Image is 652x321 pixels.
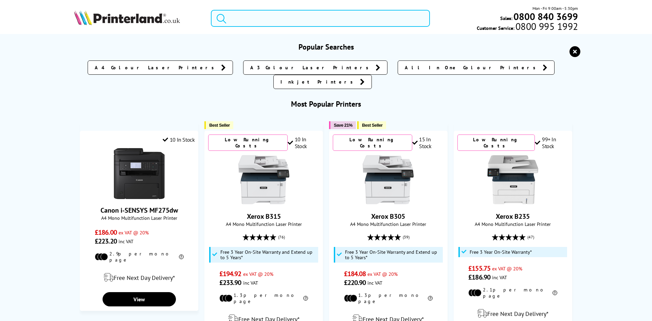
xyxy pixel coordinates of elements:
span: inc VAT [243,280,258,286]
div: 10 In Stock [288,136,319,149]
a: View [103,292,176,306]
span: Free 3 Year On-Site Warranty and Extend up to 5 Years* [345,249,441,260]
a: Inkjet Printers [273,75,372,89]
span: £186.90 [468,273,490,282]
span: ex VAT @ 20% [243,271,273,277]
button: Save 21% [329,121,356,129]
span: Customer Service: [477,23,578,31]
a: Xerox B315 [247,212,281,221]
span: £186.00 [95,228,117,237]
div: Low Running Costs [333,135,412,151]
span: inc VAT [119,238,133,245]
span: ex VAT @ 20% [367,271,398,277]
a: Xerox B305 [363,200,414,207]
span: £233.90 [219,278,241,287]
a: Canon i-SENSYS MF275dw [101,206,178,215]
span: Best Seller [362,123,383,128]
li: 2.1p per mono page [468,287,557,299]
span: A4 Mono Multifunction Laser Printer [333,221,444,227]
img: Xerox B235 [487,154,538,205]
button: Best Seller [204,121,233,129]
a: 0800 840 3699 [512,13,578,20]
span: Inkjet Printers [280,78,357,85]
a: A3 Colour Laser Printers [243,60,387,75]
a: Canon i-SENSYS MF275dw [114,194,165,200]
span: £220.90 [344,278,366,287]
a: All In One Colour Printers [398,60,555,75]
span: ex VAT @ 20% [119,229,149,236]
img: Canon i-SENSYS MF275dw [114,148,165,199]
input: Search product or brand [211,10,430,27]
span: inc VAT [492,274,507,281]
span: All In One Colour Printers [405,64,539,71]
span: Best Seller [209,123,230,128]
span: ex VAT @ 20% [492,265,522,272]
span: A3 Colour Laser Printers [250,64,372,71]
span: £184.08 [344,269,366,278]
span: (39) [403,231,410,244]
span: (76) [278,231,285,244]
li: 1.3p per mono page [344,292,433,304]
span: A4 Mono Multifunction Laser Printer [208,221,319,227]
img: Printerland Logo [74,10,180,25]
span: £155.75 [468,264,490,273]
span: A4 Mono Multifunction Laser Printer [457,221,568,227]
div: 99+ In Stock [535,136,568,149]
li: 1.3p per mono page [219,292,308,304]
span: £223.20 [95,237,117,246]
span: (47) [527,231,534,244]
a: A4 Colour Laser Printers [88,60,233,75]
a: Xerox B235 [496,212,530,221]
b: 0800 840 3699 [513,10,578,23]
span: Free 3 Year On-Site Warranty and Extend up to 5 Years* [220,249,316,260]
div: Low Running Costs [457,135,535,151]
a: Xerox B315 [238,200,289,207]
span: A4 Colour Laser Printers [95,64,218,71]
img: Xerox B315 [238,154,289,205]
div: Low Running Costs [208,135,288,151]
div: 10 In Stock [163,136,195,143]
li: 2.9p per mono page [95,251,184,263]
span: A4 Mono Multifunction Laser Printer [84,215,195,221]
span: 0800 995 1992 [514,23,578,30]
h3: Most Popular Printers [74,99,578,109]
span: Save 21% [334,123,352,128]
button: Best Seller [357,121,386,129]
span: inc VAT [367,280,382,286]
span: Sales: [500,15,512,21]
span: Mon - Fri 9:00am - 5:30pm [532,5,578,12]
a: Xerox B235 [487,200,538,207]
img: Xerox B305 [363,154,414,205]
span: £194.92 [219,269,241,278]
a: Printerland Logo [74,10,202,26]
span: Free 3 Year On-Site Warranty* [470,249,532,255]
a: Xerox B305 [371,212,405,221]
div: modal_delivery [84,268,195,287]
h3: Popular Searches [74,42,578,52]
div: 15 In Stock [412,136,444,149]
